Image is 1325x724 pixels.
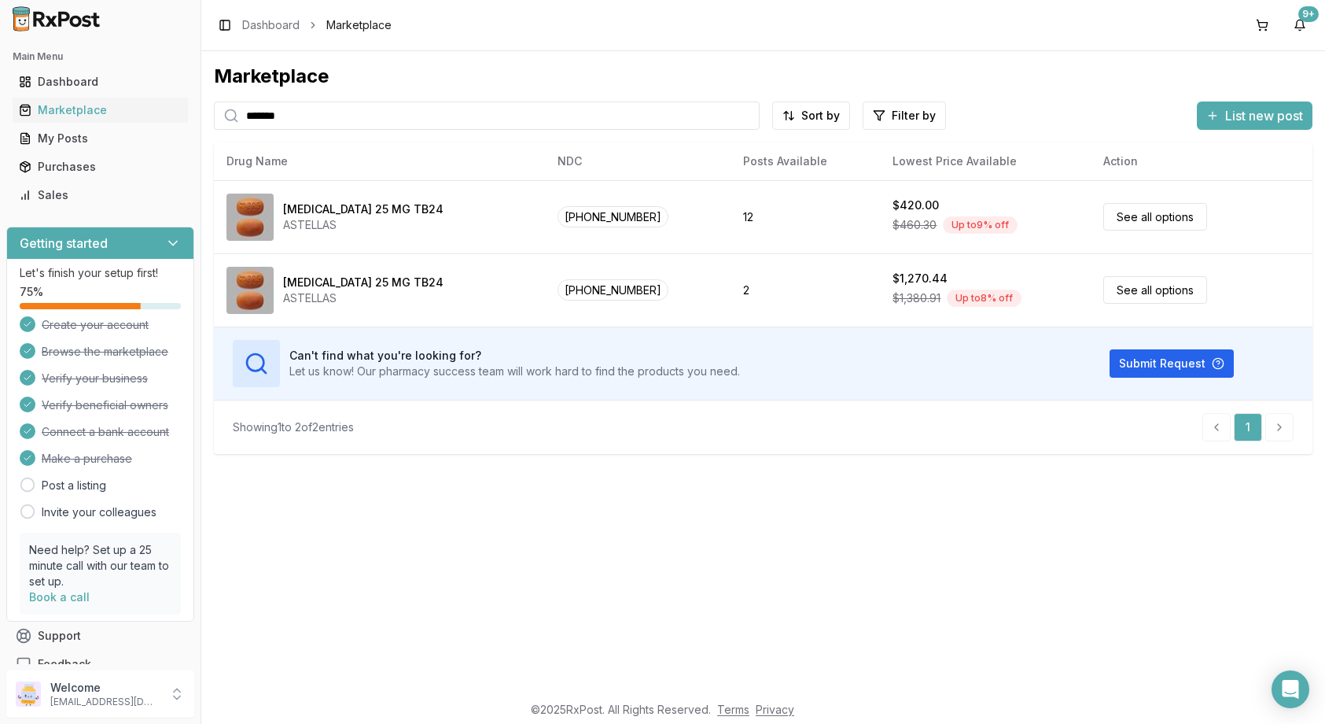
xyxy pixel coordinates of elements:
td: 2 [731,253,880,327]
div: Sales [19,187,182,203]
div: Dashboard [19,74,182,90]
div: [MEDICAL_DATA] 25 MG TB24 [283,201,444,217]
div: Marketplace [214,64,1312,89]
th: Posts Available [731,142,880,180]
div: ASTELLAS [283,290,444,306]
span: $460.30 [893,217,937,233]
span: Create your account [42,317,149,333]
a: Dashboard [242,17,300,33]
button: List new post [1197,102,1312,130]
button: 9+ [1287,13,1312,38]
div: ASTELLAS [283,217,444,233]
div: Up to 8 % off [947,290,1021,307]
a: Post a listing [42,478,106,493]
a: Privacy [756,703,794,716]
h3: Can't find what you're looking for? [289,348,740,364]
a: Invite your colleagues [42,504,156,520]
span: Make a purchase [42,451,132,467]
nav: pagination [1202,413,1294,441]
span: Sort by [801,108,840,124]
div: $420.00 [893,198,939,213]
img: Myrbetriq 25 MG TB24 [226,194,274,241]
p: Let's finish your setup first! [20,265,181,281]
span: Verify beneficial owners [42,397,168,413]
p: [EMAIL_ADDRESS][DOMAIN_NAME] [50,696,160,708]
th: Drug Name [214,142,545,180]
th: Lowest Price Available [880,142,1091,180]
p: Need help? Set up a 25 minute call with our team to set up. [29,542,171,589]
span: Browse the marketplace [42,344,168,360]
h2: Main Menu [13,50,188,63]
span: List new post [1225,106,1303,125]
button: Submit Request [1110,349,1234,378]
div: Purchases [19,159,182,175]
span: Filter by [892,108,936,124]
button: Feedback [6,650,194,678]
p: Welcome [50,680,160,696]
button: Marketplace [6,98,194,123]
a: 1 [1234,413,1262,441]
button: Purchases [6,154,194,179]
a: Purchases [13,153,188,181]
img: RxPost Logo [6,6,107,31]
p: Let us know! Our pharmacy success team will work hard to find the products you need. [289,364,740,379]
button: My Posts [6,126,194,151]
button: Filter by [863,102,946,130]
span: Connect a bank account [42,424,169,440]
button: Dashboard [6,69,194,94]
a: See all options [1103,203,1207,231]
span: [PHONE_NUMBER] [558,206,668,227]
img: Myrbetriq 25 MG TB24 [226,267,274,314]
a: See all options [1103,276,1207,304]
div: $1,270.44 [893,271,948,286]
div: Up to 9 % off [943,216,1018,234]
nav: breadcrumb [242,17,392,33]
img: User avatar [16,682,41,707]
span: Feedback [38,656,91,672]
div: Showing 1 to 2 of 2 entries [233,419,354,435]
div: [MEDICAL_DATA] 25 MG TB24 [283,275,444,290]
span: [PHONE_NUMBER] [558,279,668,301]
a: List new post [1197,109,1312,125]
span: Marketplace [326,17,392,33]
th: Action [1091,142,1312,180]
a: Marketplace [13,96,188,124]
h3: Getting started [20,234,108,253]
div: My Posts [19,131,182,146]
button: Support [6,622,194,650]
a: Sales [13,181,188,209]
div: 9+ [1298,6,1319,22]
td: 12 [731,180,880,253]
button: Sales [6,183,194,208]
span: $1,380.91 [893,290,940,306]
th: NDC [545,142,731,180]
a: Book a call [29,590,90,604]
a: My Posts [13,124,188,153]
div: Marketplace [19,102,182,118]
a: Terms [717,703,749,716]
button: Sort by [772,102,850,130]
a: Dashboard [13,68,188,96]
span: Verify your business [42,371,148,386]
div: Open Intercom Messenger [1272,670,1309,708]
span: 75 % [20,284,43,300]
